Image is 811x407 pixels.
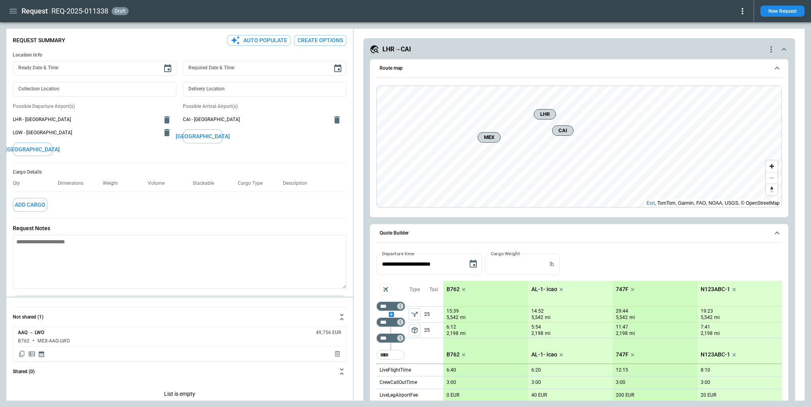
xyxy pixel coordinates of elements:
[183,129,223,143] button: [GEOGRAPHIC_DATA]
[447,286,460,293] p: B762
[380,367,411,374] p: LiveFlightTime
[481,133,497,141] span: MEX
[376,224,782,243] button: Quote Builder
[13,369,35,374] h6: Shared (0)
[13,315,43,320] h6: Not shared (1)
[409,308,421,320] button: left aligned
[556,127,570,135] span: CAI
[531,351,557,358] p: AL-1- icao
[13,52,347,58] h6: Location Info
[409,308,421,320] span: Type of sector
[18,330,44,335] h6: AAQ → LWO
[376,59,782,78] button: Route map
[13,169,347,175] h6: Cargo Details
[531,330,543,337] p: 2,198
[766,45,776,54] div: quote-option-actions
[616,351,629,358] p: 747F
[13,37,65,44] p: Request Summary
[13,225,347,232] p: Request Notes
[447,380,456,385] p: 3:00
[766,172,778,184] button: Zoom out
[701,286,730,293] p: N123ABC-1
[409,324,421,336] button: left aligned
[382,45,411,54] h5: LHR→CAI
[283,180,313,186] p: Description
[380,231,409,236] h6: Quote Builder
[28,350,36,358] span: Display detailed quote content
[227,35,291,46] button: Auto Populate
[701,314,713,321] p: 5,542
[429,286,438,293] p: Taxi
[13,307,347,327] button: Not shared (1)
[160,61,176,76] button: Choose date
[629,330,635,337] p: mi
[531,314,543,321] p: 5,542
[376,333,405,343] div: Too short
[18,350,26,358] span: Copy quote content
[316,330,341,335] h6: 49,756 EUR
[531,308,544,314] p: 14:52
[13,143,53,157] button: [GEOGRAPHIC_DATA]
[616,380,625,385] p: 3:00
[531,324,541,330] p: 5:54
[148,180,171,186] p: Volume
[616,330,628,337] p: 2,198
[294,35,347,46] button: Create Options
[380,392,418,399] p: LiveLegAirportFee
[447,392,459,398] p: 0 EUR
[447,330,458,337] p: 2,198
[460,330,466,337] p: mi
[714,314,720,321] p: mi
[766,184,778,195] button: Reset bearing to north
[193,180,220,186] p: Stackable
[330,61,346,76] button: Choose date
[424,307,443,322] p: 25
[380,284,392,295] span: Aircraft selection
[447,351,460,358] p: B762
[380,379,417,386] p: CrewCallOutTime
[103,180,124,186] p: Weight
[531,286,557,293] p: AL-1- icao
[13,129,157,136] span: LGW - [GEOGRAPHIC_DATA]
[13,103,176,110] p: Possible Departure Airport(s)
[370,45,789,54] button: LHR→CAIquote-option-actions
[537,110,552,118] span: LHR
[447,308,459,314] p: 15:39
[616,308,628,314] p: 29:44
[701,324,710,330] p: 7:41
[238,180,269,186] p: Cargo Type
[13,198,47,212] button: Add Cargo
[701,308,713,314] p: 19:23
[646,200,655,206] a: Esri
[13,180,26,186] p: Qty
[714,330,720,337] p: mi
[376,317,405,327] div: Too short
[18,339,29,344] h6: B762
[545,314,550,321] p: mi
[760,6,805,17] button: New Request
[183,116,327,123] span: CAI - [GEOGRAPHIC_DATA]
[424,323,443,338] p: 25
[159,112,175,128] button: delete
[447,367,456,373] p: 6:40
[646,199,780,207] div: , TomTom, Garmin, FAO, NOAA, USGS, © OpenStreetMap
[409,286,420,293] p: Type
[701,367,710,373] p: 8:10
[701,380,710,385] p: 3:00
[380,66,403,71] h6: Route map
[113,8,127,14] span: draft
[701,392,716,398] p: 20 EUR
[58,180,90,186] p: Dimensions
[376,301,405,311] div: Too short
[465,256,481,272] button: Choose date, selected date is Sep 9, 2025
[38,350,45,358] span: Display quote schedule
[13,362,347,381] button: Shared (0)
[531,392,547,398] p: 40 EUR
[409,324,421,336] span: Type of sector
[531,367,541,373] p: 6:20
[333,350,341,358] span: Delete quote
[766,160,778,172] button: Zoom in
[329,112,345,128] button: delete
[616,324,628,330] p: 11:47
[491,250,520,257] label: Cargo Weight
